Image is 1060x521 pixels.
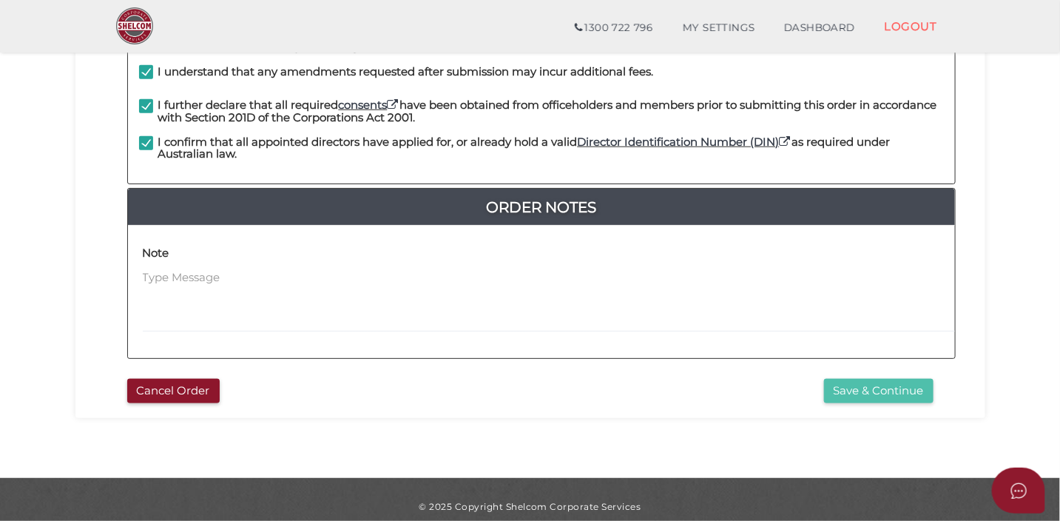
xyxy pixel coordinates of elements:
a: consents [339,98,400,112]
a: Order Notes [128,195,955,219]
a: DASHBOARD [769,13,870,43]
button: Save & Continue [824,379,934,403]
button: Open asap [992,468,1045,514]
div: © 2025 Copyright Shelcom Corporate Services [87,500,974,513]
h4: I further declare that all required have been obtained from officeholders and members prior to su... [158,99,944,124]
a: MY SETTINGS [668,13,770,43]
h4: I confirm that all appointed directors have applied for, or already hold a valid as required unde... [158,136,944,161]
a: Director Identification Number (DIN) [578,135,792,149]
h4: By submitting this order, I confirm that I have carefully reviewed all information provided and a... [158,29,944,53]
a: LOGOUT [870,11,952,41]
h4: I understand that any amendments requested after submission may incur additional fees. [158,66,654,78]
h4: Note [143,247,169,260]
button: Cancel Order [127,379,220,403]
a: 1300 722 796 [560,13,667,43]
